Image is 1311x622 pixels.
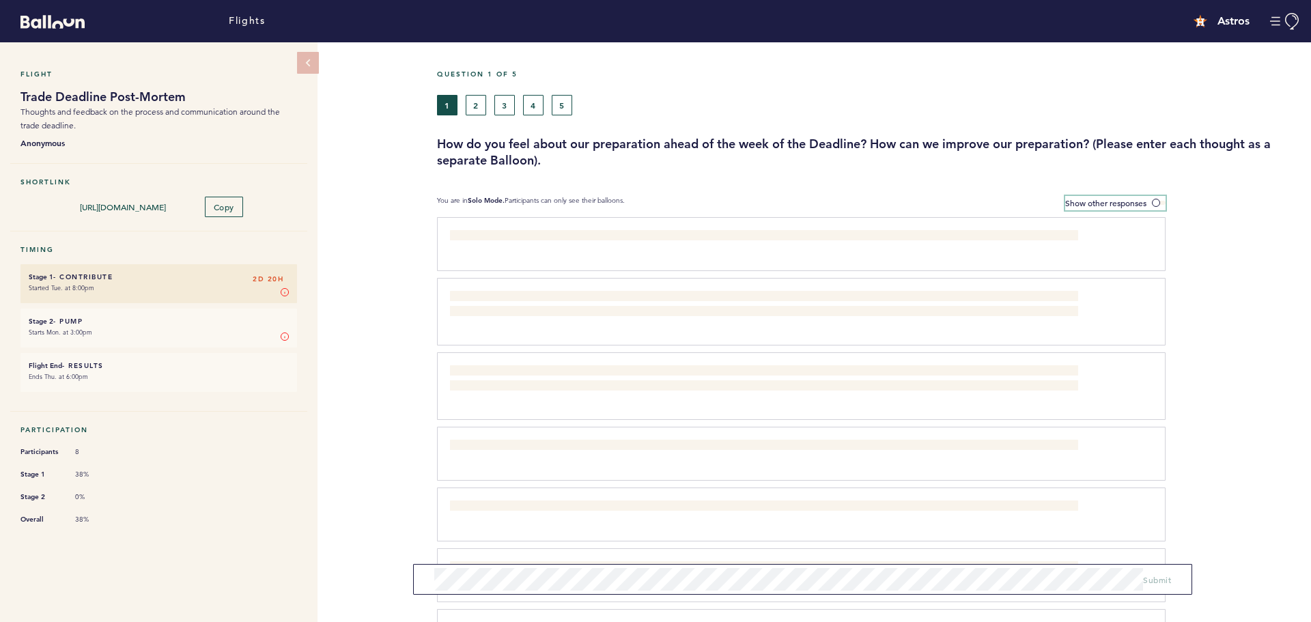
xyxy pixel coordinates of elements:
h6: - Pump [29,317,289,326]
b: Solo Mode. [468,196,505,205]
h5: Participation [20,425,297,434]
time: Ends Thu. at 6:00pm [29,372,88,381]
span: Overall [20,513,61,526]
span: The AV threshold polling was well organized and thorough in terms of the names included. The thin... [450,292,1076,317]
time: Starts Mon. at 3:00pm [29,328,92,337]
h5: Flight [20,70,297,79]
span: Submit [1143,574,1171,585]
span: Participants [20,445,61,459]
h3: How do you feel about our preparation ahead of the week of the Deadline? How can we improve our p... [437,136,1301,169]
span: The digital draft board document was excellent. A lot of tabs with really good relevant informati... [450,231,857,242]
span: Stage 1 [20,468,61,481]
h5: Question 1 of 5 [437,70,1301,79]
button: 3 [494,95,515,115]
h4: Astros [1217,13,1250,29]
button: 4 [523,95,544,115]
span: Copy [214,201,234,212]
h5: Shortlink [20,178,297,186]
span: I think this was the best prepared we've been with information and consistently updating as new t... [450,502,864,513]
span: Thoughts and feedback on the process and communication around the trade deadline. [20,107,280,130]
a: Balloon [10,14,85,28]
h6: - Results [29,361,289,370]
span: Show other responses [1065,197,1146,208]
time: Started Tue. at 8:00pm [29,283,94,292]
span: Stage 2 [20,490,61,504]
small: Flight End [29,361,62,370]
span: 0% [75,492,116,502]
small: Stage 2 [29,317,53,326]
p: You are in Participants can only see their balloons. [437,196,625,210]
span: 38% [75,515,116,524]
h1: Trade Deadline Post-Mortem [20,89,297,105]
span: The work we did was great. It's still hard at times to link that work directly to the conversatio... [450,441,895,452]
span: 2D 20H [253,272,283,286]
small: Stage 1 [29,272,53,281]
span: 8 [75,447,116,457]
button: Manage Account [1270,13,1301,30]
h5: Timing [20,245,297,254]
h6: - Contribute [29,272,289,281]
span: I think we can improve the preparation by having meetings earlier to discuss priorities. [450,563,764,574]
button: 5 [552,95,572,115]
a: Flights [229,14,265,29]
button: Copy [205,197,243,217]
button: Submit [1143,573,1171,586]
span: 38% [75,470,116,479]
button: 2 [466,95,486,115]
b: Anonymous [20,136,297,150]
button: 1 [437,95,457,115]
span: I'm impressed by how well we canvassed the league given we could have realistically added anythin... [450,367,1080,391]
svg: Balloon [20,15,85,29]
